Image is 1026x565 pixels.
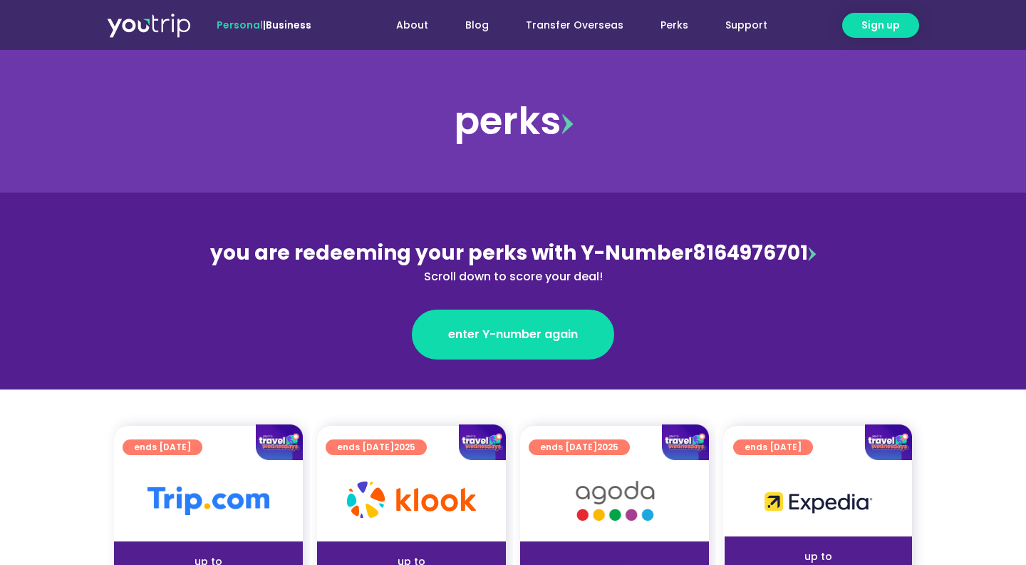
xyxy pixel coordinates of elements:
[447,12,507,39] a: Blog
[736,549,901,564] div: up to
[350,12,786,39] nav: Menu
[861,18,900,33] span: Sign up
[412,310,614,360] a: enter Y-number again
[448,326,578,343] span: enter Y-number again
[210,239,693,267] span: you are redeeming your perks with Y-Number
[204,238,822,285] div: 8164976701
[642,12,707,39] a: Perks
[507,12,642,39] a: Transfer Overseas
[217,18,311,32] span: |
[204,268,822,285] div: Scroll down to score your deal!
[707,12,786,39] a: Support
[842,13,919,38] a: Sign up
[378,12,447,39] a: About
[217,18,263,32] span: Personal
[266,18,311,32] a: Business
